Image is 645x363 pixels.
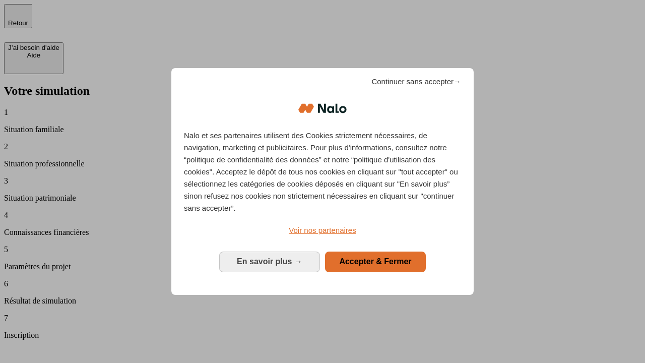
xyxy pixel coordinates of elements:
div: Bienvenue chez Nalo Gestion du consentement [171,68,474,294]
span: Voir nos partenaires [289,226,356,234]
span: Continuer sans accepter→ [371,76,461,88]
img: Logo [298,93,347,124]
p: Nalo et ses partenaires utilisent des Cookies strictement nécessaires, de navigation, marketing e... [184,130,461,214]
span: Accepter & Fermer [339,257,411,266]
button: Accepter & Fermer: Accepter notre traitement des données et fermer [325,252,426,272]
a: Voir nos partenaires [184,224,461,236]
button: En savoir plus: Configurer vos consentements [219,252,320,272]
span: En savoir plus → [237,257,302,266]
